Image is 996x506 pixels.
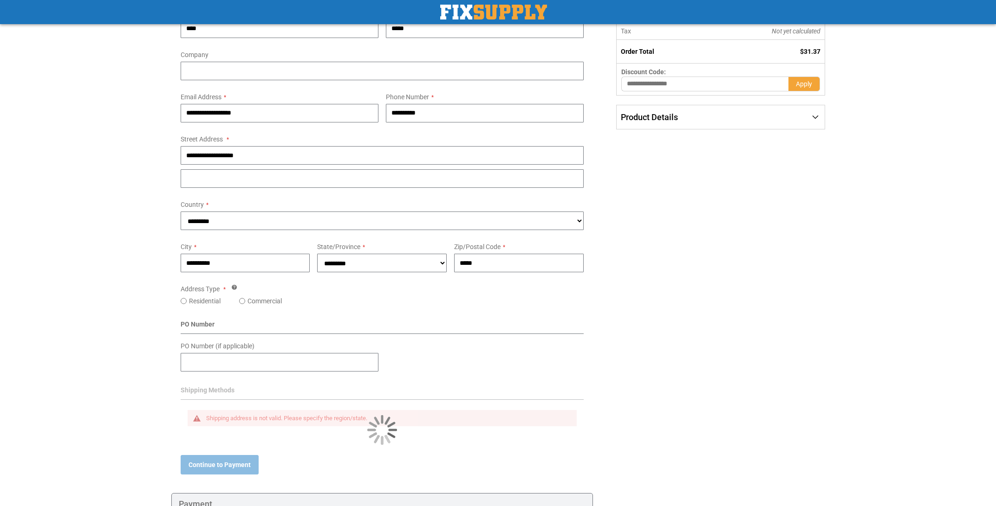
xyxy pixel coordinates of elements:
[621,112,678,122] span: Product Details
[621,68,666,76] span: Discount Code:
[621,48,654,55] strong: Order Total
[772,27,820,35] span: Not yet calculated
[800,48,820,55] span: $31.37
[454,243,501,250] span: Zip/Postal Code
[181,243,192,250] span: City
[181,342,254,350] span: PO Number (if applicable)
[181,51,208,58] span: Company
[367,415,397,445] img: Loading...
[440,5,547,19] img: Fix Industrial Supply
[440,5,547,19] a: store logo
[181,201,204,208] span: Country
[181,285,220,293] span: Address Type
[386,93,429,101] span: Phone Number
[181,135,223,143] span: Street Address
[317,243,360,250] span: State/Province
[181,320,584,334] div: PO Number
[788,77,820,91] button: Apply
[247,296,282,306] label: Commercial
[617,23,709,40] th: Tax
[796,80,812,88] span: Apply
[181,93,221,101] span: Email Address
[189,296,221,306] label: Residential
